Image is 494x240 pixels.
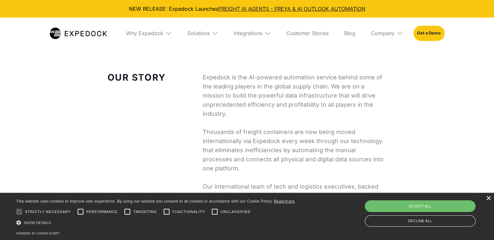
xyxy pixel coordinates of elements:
[365,215,475,227] div: Decline all
[234,30,262,36] div: Integrations
[133,209,157,215] span: Targeting
[16,232,60,235] a: Powered by cookie-script
[172,209,205,215] span: Functionality
[218,6,365,12] a: FREIGHT AI AGENTS - FREYA & AI OUTLOOK AUTOMATION
[182,18,223,49] div: Solutions
[229,18,276,49] div: Integrations
[281,18,334,49] a: Customer Stories
[24,221,51,225] span: Show details
[366,18,408,49] div: Company
[86,209,118,215] span: Performance
[462,209,494,240] iframe: Chat Widget
[274,199,295,204] a: Read more
[486,196,491,201] div: Close
[108,72,166,83] strong: Our Story
[16,199,272,204] span: This website uses cookies to improve user experience. By using our website you consent to all coo...
[371,30,395,36] div: Company
[413,26,444,41] a: Get a Demo
[203,73,387,219] p: Expedock is the AI-powered automation service behind some of the leading players in the global su...
[221,209,250,215] span: Unclassified
[121,18,177,49] div: Why Expedock
[5,5,489,12] div: NEW RELEASE: Expedock Launches
[126,30,163,36] div: Why Expedock
[16,219,295,226] div: Show details
[339,18,361,49] a: Blog
[25,209,71,215] span: Strictly necessary
[365,200,475,212] div: Accept all
[187,30,210,36] div: Solutions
